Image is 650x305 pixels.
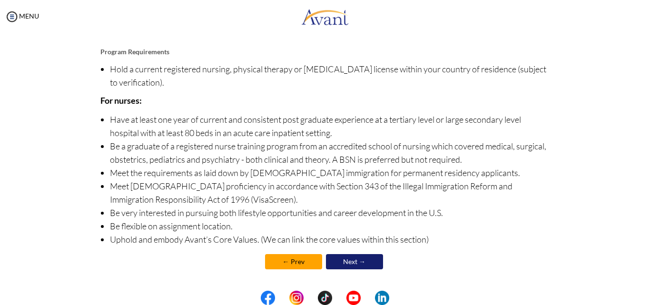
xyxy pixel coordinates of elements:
li: Hold a current registered nursing, physical therapy or [MEDICAL_DATA] license within your country... [110,62,550,89]
b: For nurses: [100,95,142,106]
a: ← Prev [265,254,322,269]
li: Meet [DEMOGRAPHIC_DATA] proficiency in accordance with Section 343 of the Illegal Immigration Ref... [110,179,550,206]
li: Have at least one year of current and consistent post graduate experience at a tertiary level or ... [110,113,550,139]
img: blank.png [275,291,289,305]
li: Be a graduate of a registered nurse training program from an accredited school of nursing which c... [110,139,550,166]
li: Meet the requirements as laid down by [DEMOGRAPHIC_DATA] immigration for permanent residency appl... [110,166,550,179]
img: blank.png [332,291,346,305]
img: fb.png [261,291,275,305]
img: tt.png [318,291,332,305]
b: Program Requirements [100,48,169,56]
img: blank.png [361,291,375,305]
li: Be flexible on assignment location. [110,219,550,233]
img: icon-menu.png [5,10,19,24]
img: in.png [289,291,304,305]
img: blank.png [304,291,318,305]
a: Next → [326,254,383,269]
a: MENU [5,12,39,20]
img: yt.png [346,291,361,305]
img: li.png [375,291,389,305]
li: Uphold and embody Avant’s Core Values. (We can link the core values within this section) [110,233,550,246]
li: Be very interested in pursuing both lifestyle opportunities and career development in the U.S. [110,206,550,219]
img: logo.png [301,2,349,31]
